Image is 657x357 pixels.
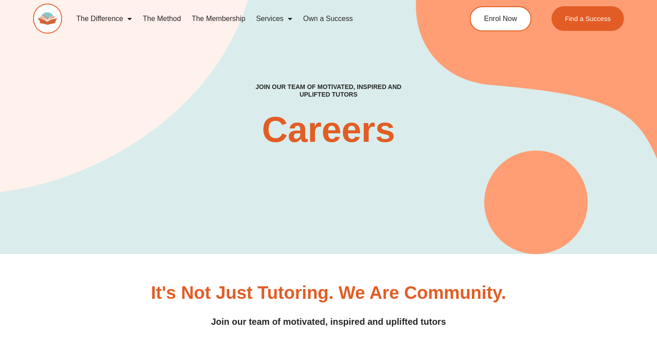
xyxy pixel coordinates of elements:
a: Enrol Now [470,6,531,31]
h4: Join our team of motivated, inspired and uplifted tutors [68,315,589,329]
a: The Method [137,8,186,29]
span: Find a Success [565,15,611,22]
a: Services [251,8,298,29]
a: The Difference [71,8,138,29]
h3: It's Not Just Tutoring. We are Community. [151,284,506,302]
nav: Menu [71,8,436,29]
a: Find a Success [552,6,624,31]
a: The Membership [186,8,251,29]
h2: Careers [195,112,463,148]
a: Own a Success [298,8,358,29]
span: Enrol Now [484,15,517,22]
h4: Join our team of motivated, inspired and uplifted tutors​ [241,83,416,98]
